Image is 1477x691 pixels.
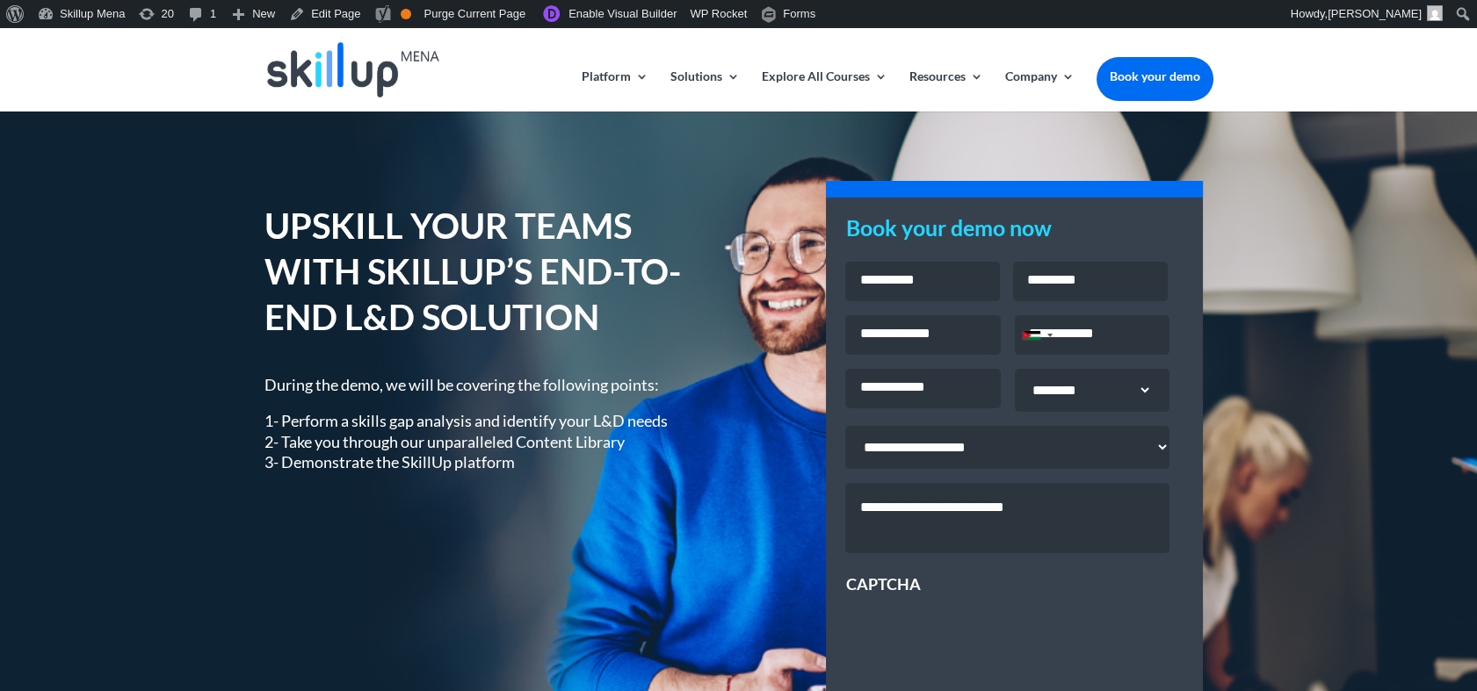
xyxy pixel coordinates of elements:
iframe: reCAPTCHA [845,595,1112,664]
iframe: Chat Widget [1389,607,1477,691]
a: Company [1005,70,1075,112]
img: Skillup Mena [267,42,439,97]
span: [PERSON_NAME] [1328,7,1422,20]
label: CAPTCHA [845,574,920,594]
p: 1- Perform a skills gap analysis and identify your L&D needs 2- Take you through our unparalleled... [264,411,713,472]
h3: Book your demo now [845,217,1184,248]
a: Platform [582,70,648,112]
a: Resources [909,70,983,112]
a: Solutions [670,70,740,112]
div: During the demo, we will be covering the following points: [264,375,713,473]
a: Explore All Courses [762,70,887,112]
a: Book your demo [1097,57,1213,96]
div: OK [401,9,411,19]
div: Selected country [1016,316,1058,354]
h1: UPSKILL YOUR TEAMS WITH SKILLUP’S END-TO-END L&D SOLUTION [264,203,713,349]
